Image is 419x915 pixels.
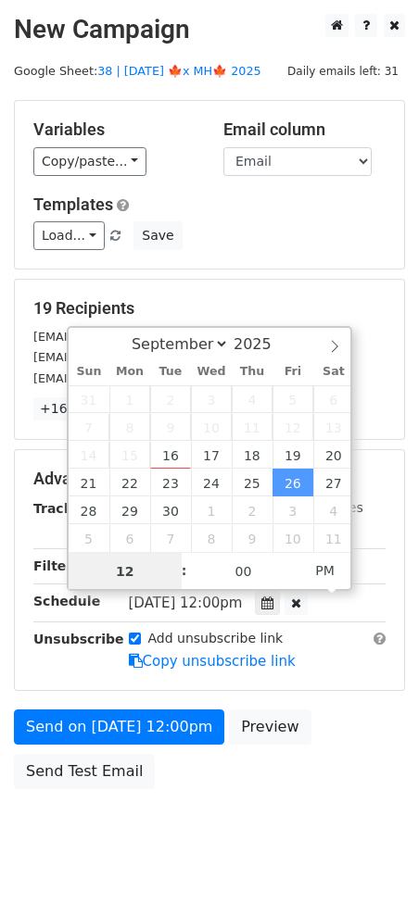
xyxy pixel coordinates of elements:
[33,147,146,176] a: Copy/paste...
[109,385,150,413] span: September 1, 2025
[191,441,232,469] span: September 17, 2025
[33,558,81,573] strong: Filters
[150,441,191,469] span: September 16, 2025
[229,335,296,353] input: Year
[109,441,150,469] span: September 15, 2025
[232,366,273,378] span: Thu
[69,441,109,469] span: September 14, 2025
[290,498,362,518] label: UTM Codes
[313,469,354,496] span: September 27, 2025
[69,469,109,496] span: September 21, 2025
[33,221,105,250] a: Load...
[313,366,354,378] span: Sat
[33,350,240,364] small: [EMAIL_ADDRESS][DOMAIN_NAME]
[313,524,354,552] span: October 11, 2025
[232,413,273,441] span: September 11, 2025
[14,14,405,45] h2: New Campaign
[69,524,109,552] span: October 5, 2025
[150,496,191,524] span: September 30, 2025
[14,64,261,78] small: Google Sheet:
[191,496,232,524] span: October 1, 2025
[33,371,240,385] small: [EMAIL_ADDRESS][DOMAIN_NAME]
[109,524,150,552] span: October 6, 2025
[109,469,150,496] span: September 22, 2025
[232,524,273,552] span: October 9, 2025
[273,366,313,378] span: Fri
[14,754,155,789] a: Send Test Email
[273,385,313,413] span: September 5, 2025
[232,385,273,413] span: September 4, 2025
[150,385,191,413] span: September 2, 2025
[223,119,386,140] h5: Email column
[232,496,273,524] span: October 2, 2025
[69,413,109,441] span: September 7, 2025
[33,119,196,140] h5: Variables
[313,496,354,524] span: October 4, 2025
[232,441,273,469] span: September 18, 2025
[33,469,386,489] h5: Advanced
[33,397,111,420] a: +16 more
[14,709,224,745] a: Send on [DATE] 12:00pm
[273,441,313,469] span: September 19, 2025
[109,496,150,524] span: September 29, 2025
[299,552,350,589] span: Click to toggle
[150,413,191,441] span: September 9, 2025
[191,524,232,552] span: October 8, 2025
[273,524,313,552] span: October 10, 2025
[33,501,95,516] strong: Tracking
[313,385,354,413] span: September 6, 2025
[150,366,191,378] span: Tue
[69,385,109,413] span: August 31, 2025
[33,194,113,214] a: Templates
[33,330,240,344] small: [EMAIL_ADDRESS][DOMAIN_NAME]
[281,64,405,78] a: Daily emails left: 31
[232,469,273,496] span: September 25, 2025
[97,64,260,78] a: 38 | [DATE] 🍁x MH🍁 2025
[281,61,405,81] span: Daily emails left: 31
[187,553,300,590] input: Minute
[33,298,386,319] h5: 19 Recipients
[109,413,150,441] span: September 8, 2025
[129,653,296,670] a: Copy unsubscribe link
[69,553,182,590] input: Hour
[33,632,124,646] strong: Unsubscribe
[109,366,150,378] span: Mon
[273,413,313,441] span: September 12, 2025
[191,469,232,496] span: September 24, 2025
[182,552,187,589] span: :
[150,469,191,496] span: September 23, 2025
[129,595,243,611] span: [DATE] 12:00pm
[326,826,419,915] iframe: Chat Widget
[69,366,109,378] span: Sun
[191,385,232,413] span: September 3, 2025
[229,709,311,745] a: Preview
[150,524,191,552] span: October 7, 2025
[148,629,284,648] label: Add unsubscribe link
[191,413,232,441] span: September 10, 2025
[313,441,354,469] span: September 20, 2025
[273,469,313,496] span: September 26, 2025
[69,496,109,524] span: September 28, 2025
[273,496,313,524] span: October 3, 2025
[313,413,354,441] span: September 13, 2025
[191,366,232,378] span: Wed
[33,594,100,608] strong: Schedule
[133,221,182,250] button: Save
